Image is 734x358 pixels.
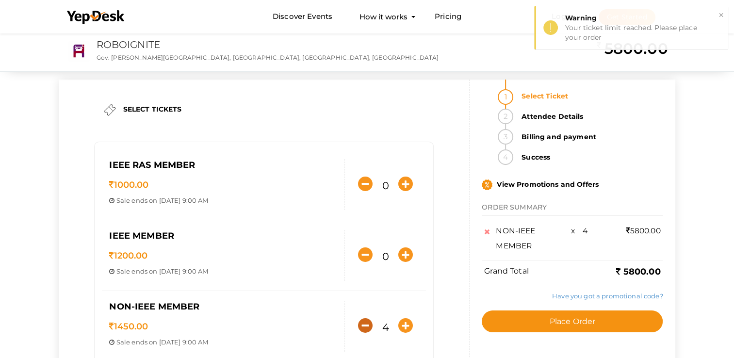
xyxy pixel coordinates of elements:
[109,196,337,205] p: ends on [DATE] 9:00 AM
[482,203,547,212] span: ORDER SUMMARY
[109,250,147,261] span: 1200.00
[116,338,130,346] span: Sale
[616,266,660,277] b: 5800.00
[718,10,724,21] button: ×
[109,160,195,170] span: IEEE RAS MEMBER
[516,129,663,145] strong: Billing and payment
[494,180,599,189] span: View Promotions and Offers
[109,301,199,312] span: NON-IEEE MEMBER
[109,179,148,190] span: 1000.00
[482,310,663,332] button: Place Order
[116,196,130,204] span: Sale
[97,53,464,62] p: Gov. [PERSON_NAME][GEOGRAPHIC_DATA], [GEOGRAPHIC_DATA], [GEOGRAPHIC_DATA], [GEOGRAPHIC_DATA]
[435,8,461,26] a: Pricing
[571,226,588,235] span: x 4
[482,179,492,190] img: promo.svg
[516,88,663,104] strong: Select Ticket
[123,104,182,114] label: SELECT TICKETS
[549,317,595,326] span: Place Order
[565,13,721,23] div: Warning
[516,109,663,124] strong: Attendee Details
[68,41,90,62] img: RSPMBPJE_small.png
[104,104,116,116] img: ticket.png
[565,23,721,42] div: Your ticket limit reached. Please place your order
[357,8,410,26] button: How it works
[109,230,174,241] span: IEEE MEMBER
[496,226,535,250] span: NON-IEEE MEMBER
[516,149,663,165] strong: Success
[109,267,337,276] p: ends on [DATE] 9:00 AM
[109,338,337,347] p: ends on [DATE] 9:00 AM
[626,226,660,235] span: 5800.00
[273,8,332,26] a: Discover Events
[116,267,130,275] span: Sale
[97,39,160,50] a: ROBOIGNITE
[484,266,529,277] label: Grand Total
[109,321,148,332] span: 1450.00
[552,292,663,300] a: Have you got a promotional code?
